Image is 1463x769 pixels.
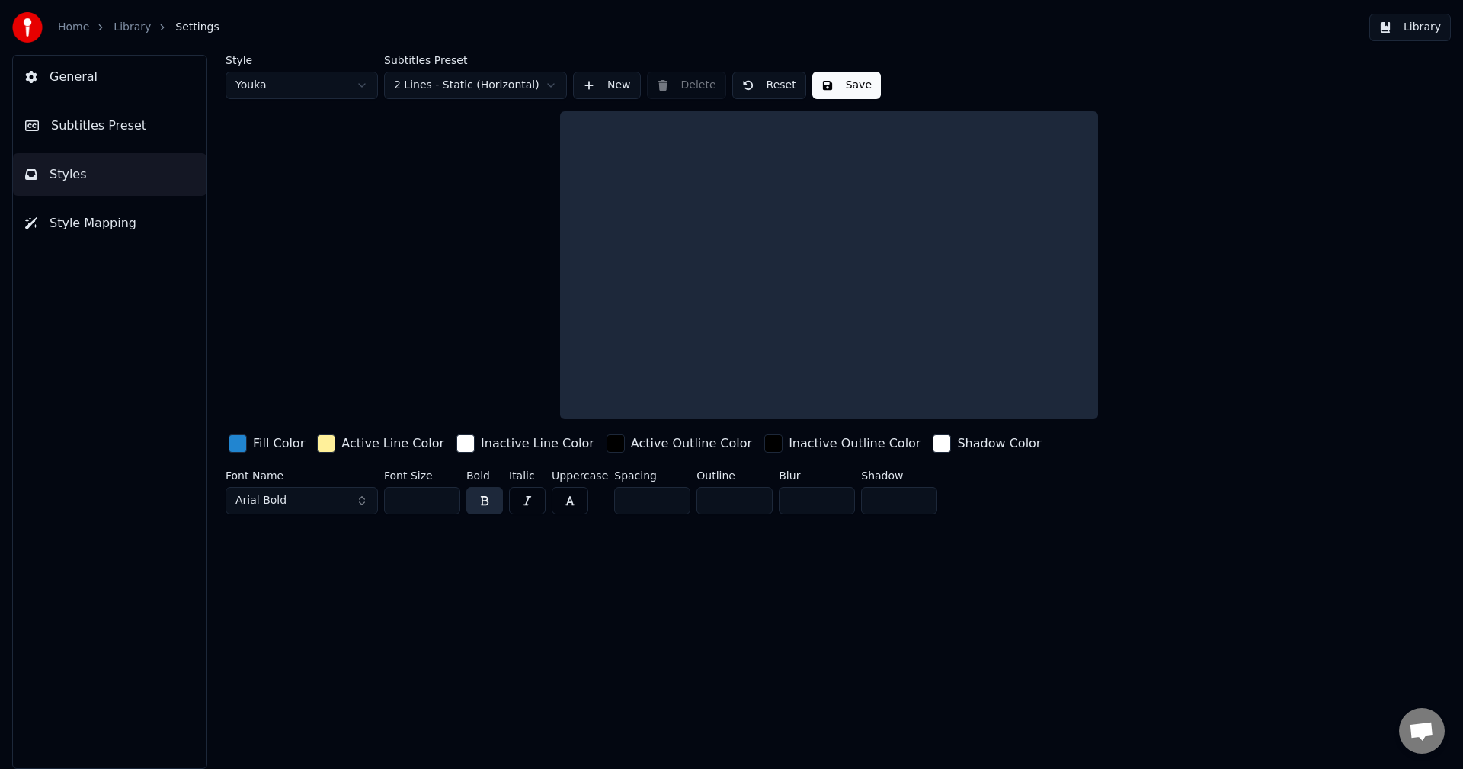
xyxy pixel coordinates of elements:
[226,431,308,456] button: Fill Color
[58,20,89,35] a: Home
[481,434,594,453] div: Inactive Line Color
[253,434,305,453] div: Fill Color
[603,431,755,456] button: Active Outline Color
[114,20,151,35] a: Library
[1399,708,1445,754] div: Open chat
[13,56,206,98] button: General
[957,434,1041,453] div: Shadow Color
[779,470,855,481] label: Blur
[732,72,806,99] button: Reset
[13,202,206,245] button: Style Mapping
[384,55,567,66] label: Subtitles Preset
[552,470,608,481] label: Uppercase
[58,20,219,35] nav: breadcrumb
[696,470,773,481] label: Outline
[614,470,690,481] label: Spacing
[226,55,378,66] label: Style
[384,470,460,481] label: Font Size
[50,165,87,184] span: Styles
[235,493,287,508] span: Arial Bold
[861,470,937,481] label: Shadow
[812,72,881,99] button: Save
[573,72,641,99] button: New
[930,431,1044,456] button: Shadow Color
[631,434,752,453] div: Active Outline Color
[1369,14,1451,41] button: Library
[13,153,206,196] button: Styles
[13,104,206,147] button: Subtitles Preset
[175,20,219,35] span: Settings
[466,470,503,481] label: Bold
[341,434,444,453] div: Active Line Color
[453,431,597,456] button: Inactive Line Color
[50,68,98,86] span: General
[761,431,924,456] button: Inactive Outline Color
[314,431,447,456] button: Active Line Color
[789,434,920,453] div: Inactive Outline Color
[12,12,43,43] img: youka
[51,117,146,135] span: Subtitles Preset
[509,470,546,481] label: Italic
[226,470,378,481] label: Font Name
[50,214,136,232] span: Style Mapping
